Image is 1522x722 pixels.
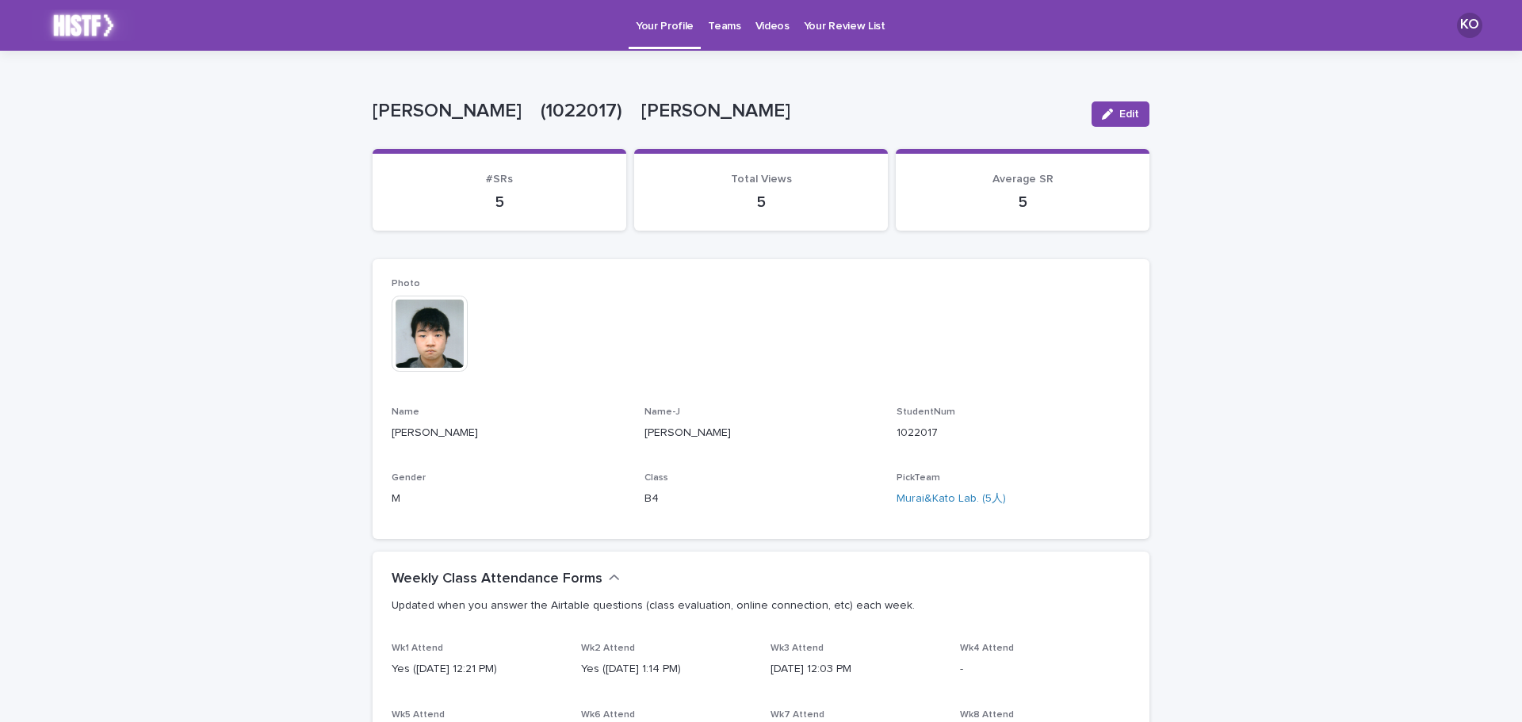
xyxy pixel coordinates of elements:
[771,644,824,653] span: Wk3 Attend
[392,710,445,720] span: Wk5 Attend
[915,193,1130,212] p: 5
[897,473,940,483] span: PickTeam
[897,491,1006,507] a: Murai&Kato Lab. (5人)
[373,100,1079,123] p: [PERSON_NAME] (1022017) [PERSON_NAME]
[392,425,625,441] p: [PERSON_NAME]
[392,491,625,507] p: M
[960,661,1130,678] p: -
[960,710,1014,720] span: Wk8 Attend
[897,425,1130,441] p: 1022017
[771,710,824,720] span: Wk7 Attend
[392,407,419,417] span: Name
[644,425,878,441] p: [PERSON_NAME]
[1092,101,1149,127] button: Edit
[581,644,635,653] span: Wk2 Attend
[581,661,751,678] p: Yes ([DATE] 1:14 PM)
[644,407,680,417] span: Name-J
[1119,109,1139,120] span: Edit
[653,193,869,212] p: 5
[771,661,941,678] p: [DATE] 12:03 PM
[581,710,635,720] span: Wk6 Attend
[992,174,1054,185] span: Average SR
[32,10,135,41] img: k2lX6XtKT2uGl0LI8IDL
[392,571,620,588] button: Weekly Class Attendance Forms
[392,473,426,483] span: Gender
[392,644,443,653] span: Wk1 Attend
[897,407,955,417] span: StudentNum
[731,174,792,185] span: Total Views
[1457,13,1482,38] div: KO
[392,571,602,588] h2: Weekly Class Attendance Forms
[392,279,420,288] span: Photo
[392,193,607,212] p: 5
[486,174,513,185] span: #SRs
[644,491,878,507] p: B4
[644,473,668,483] span: Class
[392,598,1124,613] p: Updated when you answer the Airtable questions (class evaluation, online connection, etc) each week.
[960,644,1014,653] span: Wk4 Attend
[392,661,562,678] p: Yes ([DATE] 12:21 PM)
